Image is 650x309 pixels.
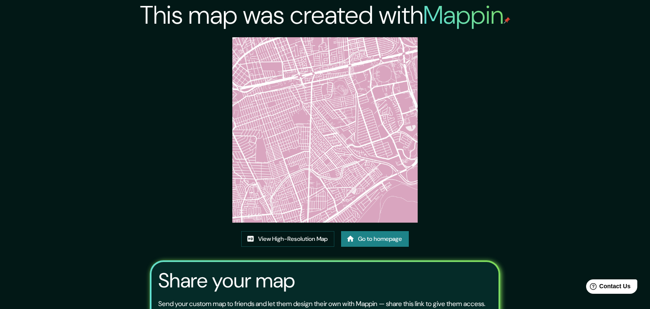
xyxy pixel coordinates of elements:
h3: Share your map [158,269,295,292]
iframe: Help widget launcher [575,276,641,300]
img: created-map [232,37,418,223]
a: Go to homepage [341,231,409,247]
img: mappin-pin [504,17,510,24]
p: Send your custom map to friends and let them design their own with Mappin — share this link to gi... [158,299,485,309]
a: View High-Resolution Map [241,231,334,247]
